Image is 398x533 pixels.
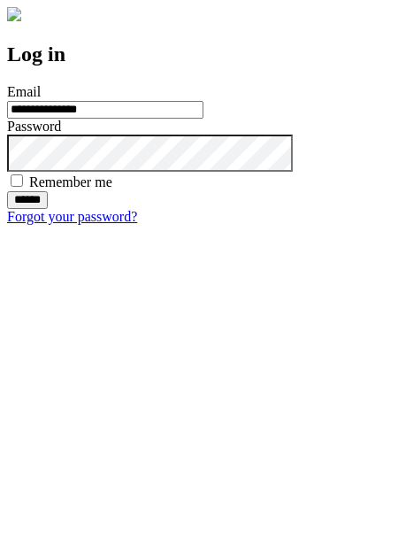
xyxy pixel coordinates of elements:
[7,209,137,224] a: Forgot your password?
[7,84,41,99] label: Email
[29,174,112,189] label: Remember me
[7,119,61,134] label: Password
[7,7,21,21] img: logo-4e3dc11c47720685a147b03b5a06dd966a58ff35d612b21f08c02c0306f2b779.png
[7,42,391,66] h2: Log in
